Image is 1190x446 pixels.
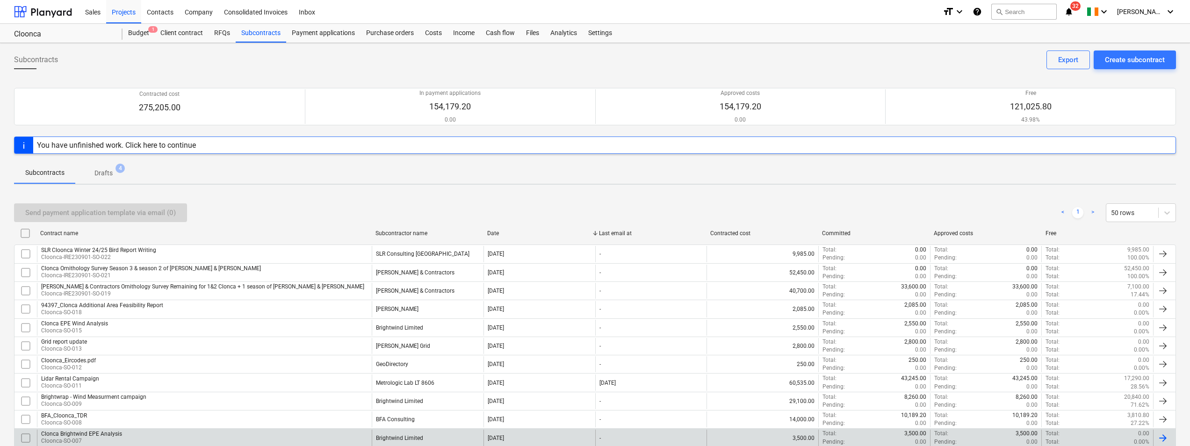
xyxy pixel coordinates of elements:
[488,343,504,349] div: [DATE]
[1016,430,1038,438] p: 3,500.00
[1124,393,1149,401] p: 20,840.00
[1046,273,1060,281] p: Total :
[419,101,481,112] p: 154,179.20
[822,383,845,391] p: Pending :
[934,430,948,438] p: Total :
[488,288,504,294] div: [DATE]
[934,328,957,336] p: Pending :
[1046,383,1060,391] p: Total :
[720,89,761,97] p: Approved costs
[41,338,87,345] div: Grid report update
[1026,401,1038,409] p: 0.00
[904,430,926,438] p: 3,500.00
[934,254,957,262] p: Pending :
[904,301,926,309] p: 2,085.00
[720,116,761,124] p: 0.00
[375,230,480,237] div: Subcontractor name
[822,230,926,237] div: Committed
[376,343,430,349] div: Mullan Grid
[480,24,520,43] a: Cash flow
[934,283,948,291] p: Total :
[934,364,957,372] p: Pending :
[822,438,845,446] p: Pending :
[1012,283,1038,291] p: 33,600.00
[1026,254,1038,262] p: 0.00
[41,375,99,382] div: Lidar Rental Campaign
[822,374,837,382] p: Total :
[1046,430,1060,438] p: Total :
[1138,356,1149,364] p: 0.00
[822,320,837,328] p: Total :
[41,247,156,253] div: SLR Cloonca Winter 24/25 Bird Report Writing
[1046,364,1060,372] p: Total :
[25,168,65,178] p: Subcontracts
[915,419,926,427] p: 0.00
[915,246,926,254] p: 0.00
[37,141,196,150] div: You have unfinished work. Click here to continue
[599,435,601,441] div: -
[1127,246,1149,254] p: 9,985.00
[707,430,818,446] div: 3,500.00
[1010,116,1052,124] p: 43.98%
[1026,364,1038,372] p: 0.00
[1058,54,1078,66] div: Export
[954,6,965,17] i: keyboard_arrow_down
[41,419,87,427] p: Cloonca-SO-008
[1046,246,1060,254] p: Total :
[934,338,948,346] p: Total :
[41,394,146,400] div: Brightwrap - Wind Measurment campaign
[155,24,209,43] div: Client contract
[1143,401,1190,446] div: Chat Widget
[934,393,948,401] p: Total :
[1046,320,1060,328] p: Total :
[1127,254,1149,262] p: 100.00%
[41,302,163,309] div: 94397_Clonca Additional Area Feasibility Report
[915,438,926,446] p: 0.00
[1046,283,1060,291] p: Total :
[1026,346,1038,354] p: 0.00
[822,393,837,401] p: Total :
[1046,411,1060,419] p: Total :
[1046,265,1060,273] p: Total :
[1046,346,1060,354] p: Total :
[1127,283,1149,291] p: 7,100.00
[1165,6,1176,17] i: keyboard_arrow_down
[915,291,926,299] p: 0.00
[915,265,926,273] p: 0.00
[488,361,504,367] div: [DATE]
[488,416,504,423] div: [DATE]
[41,431,122,437] div: Clonca Brightwind EPE Analysis
[822,328,845,336] p: Pending :
[376,269,454,276] div: John Murphy & Contractors
[1046,291,1060,299] p: Total :
[915,346,926,354] p: 0.00
[934,419,957,427] p: Pending :
[123,24,155,43] a: Budget1
[583,24,618,43] a: Settings
[41,265,261,272] div: Clonca Ornithology Survey Season 3 & season 2 of [PERSON_NAME] & [PERSON_NAME]
[41,412,87,419] div: BFA_Cloonca_TDR
[1057,207,1068,218] a: Previous page
[904,338,926,346] p: 2,800.00
[488,269,504,276] div: [DATE]
[934,230,1038,237] div: Approved costs
[1026,419,1038,427] p: 0.00
[904,393,926,401] p: 8,260.00
[934,309,957,317] p: Pending :
[286,24,361,43] a: Payment applications
[599,416,601,423] div: -
[1131,291,1149,299] p: 17.44%
[991,4,1057,20] button: Search
[41,253,156,261] p: Cloonca-IRE230901-SO-022
[1094,50,1176,69] button: Create subcontract
[41,290,364,298] p: Cloonca-IRE230901-SO-019
[1046,401,1060,409] p: Total :
[934,374,948,382] p: Total :
[1010,89,1052,97] p: Free
[822,411,837,419] p: Total :
[41,283,364,290] div: [PERSON_NAME] & Contractors Ornithology Survey Remaining for 1&2 Clonca + 1 season of [PERSON_NAM...
[822,273,845,281] p: Pending :
[707,356,818,372] div: 250.00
